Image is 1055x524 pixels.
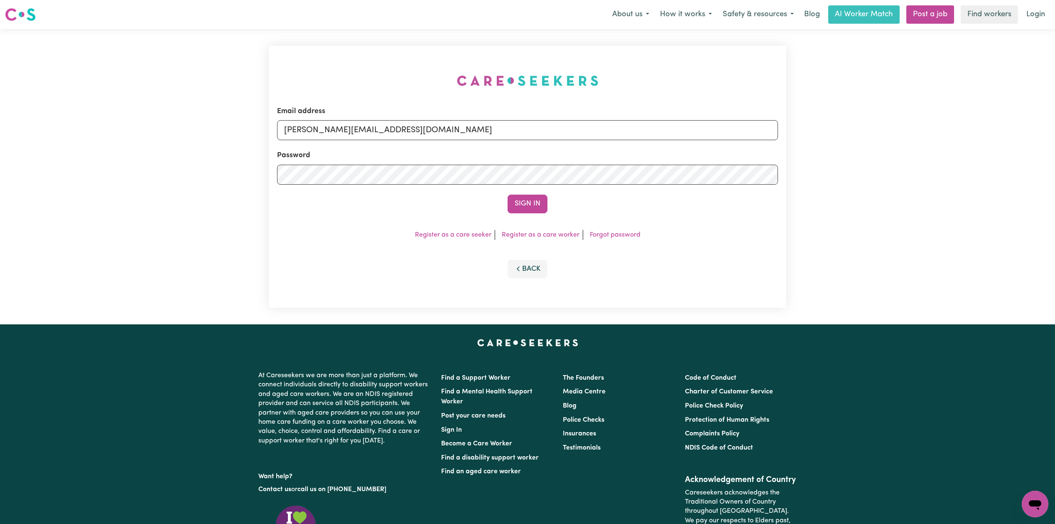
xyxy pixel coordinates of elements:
a: Find a disability support worker [441,455,539,461]
a: Police Check Policy [685,403,743,409]
a: Forgot password [590,232,640,238]
label: Password [277,150,310,161]
a: Register as a care worker [502,232,579,238]
a: Find a Support Worker [441,375,510,381]
a: Contact us [258,486,291,493]
button: Sign In [508,195,547,213]
a: Insurances [563,430,596,437]
a: Find an aged care worker [441,468,521,475]
a: Careseekers logo [5,5,36,24]
h2: Acknowledgement of Country [685,475,797,485]
a: Charter of Customer Service [685,388,773,395]
a: Post a job [906,5,954,24]
a: Blog [799,5,825,24]
a: Protection of Human Rights [685,417,769,423]
a: Register as a care seeker [415,232,491,238]
a: Testimonials [563,445,601,451]
a: Find a Mental Health Support Worker [441,388,532,405]
p: or [258,482,431,497]
button: How it works [655,6,717,23]
a: Sign In [441,427,462,433]
button: About us [607,6,655,23]
a: call us on [PHONE_NUMBER] [297,486,386,493]
a: Become a Care Worker [441,440,512,447]
label: Email address [277,106,325,117]
a: NDIS Code of Conduct [685,445,753,451]
p: At Careseekers we are more than just a platform. We connect individuals directly to disability su... [258,368,431,449]
a: Media Centre [563,388,606,395]
a: Blog [563,403,577,409]
button: Safety & resources [717,6,799,23]
p: Want help? [258,469,431,481]
a: Post your care needs [441,413,505,419]
a: AI Worker Match [828,5,900,24]
a: Find workers [961,5,1018,24]
a: Careseekers home page [477,339,578,346]
a: Login [1021,5,1050,24]
a: The Founders [563,375,604,381]
input: Email address [277,120,778,140]
button: Back [508,260,547,278]
a: Complaints Policy [685,430,739,437]
img: Careseekers logo [5,7,36,22]
a: Police Checks [563,417,604,423]
a: Code of Conduct [685,375,736,381]
iframe: Button to launch messaging window [1022,491,1048,517]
